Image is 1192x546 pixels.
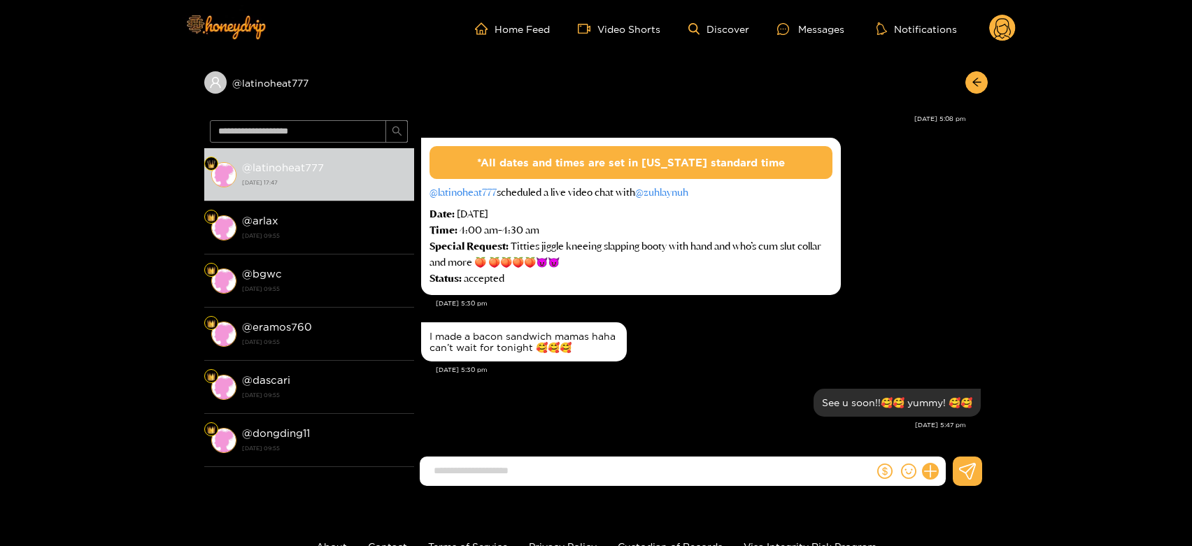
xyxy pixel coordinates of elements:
strong: [DATE] 09:55 [242,389,407,401]
span: dollar [877,464,893,479]
div: accepted [430,271,832,287]
img: Fan Level [207,213,215,222]
span: arrow-left [972,77,982,89]
strong: [DATE] 09:55 [242,282,407,295]
button: Notifications [872,22,961,36]
span: user [209,76,222,89]
img: conversation [211,375,236,400]
button: dollar [874,461,895,482]
strong: [DATE] 09:55 [242,336,407,348]
div: See u soon!!🥰🥰 yummy! 🥰🥰 [822,397,972,408]
div: [DATE] 5:30 pm [436,299,981,308]
span: video-camera [578,22,597,35]
span: Special Request: [430,240,509,252]
div: [DATE] 5:30 pm [436,365,981,375]
span: smile [901,464,916,479]
img: Fan Level [207,266,215,275]
div: 4:00 am - 4:30 am [430,222,832,238]
span: home [475,22,495,35]
div: [DATE] 5:47 pm [421,420,966,430]
span: Time: [430,224,457,236]
img: conversation [211,268,236,294]
div: scheduled a live video chat with [430,146,832,287]
span: Date: [430,208,455,220]
div: I made a bacon sandwich mamas haha can’t wait for tonight 🥰🥰🥰 [430,331,618,353]
div: Aug. 21, 5:30 pm [421,322,627,361]
img: Fan Level [207,373,215,381]
strong: @ arlax [242,215,278,227]
strong: @ dascari [242,374,290,386]
a: Discover [688,23,749,35]
strong: @ latinoheat777 [242,161,324,173]
img: conversation [211,215,236,240]
img: conversation [211,428,236,453]
img: conversation [211,162,236,187]
img: conversation [211,322,236,347]
div: @latinoheat777 [204,71,414,94]
strong: @ bgwc [242,268,282,280]
strong: @ eramos760 [242,321,312,333]
span: search [392,126,402,138]
div: [DATE] [430,206,832,222]
div: [DATE] 5:08 pm [421,114,966,124]
div: Aug. 21, 5:47 pm [814,389,981,417]
span: Status: [430,272,462,285]
img: Fan Level [207,319,215,328]
a: Home Feed [475,22,550,35]
button: arrow-left [965,71,988,94]
strong: [DATE] 17:47 [242,176,407,189]
strong: [DATE] 09:55 [242,229,407,242]
img: Fan Level [207,160,215,168]
button: search [385,120,408,143]
div: Titties jiggle kneeing slapping booty with hand and who’s cum slut collar and more 🍑 🍑🍑🍑🍑😈😈 [430,238,832,271]
a: @zuhlaynuh [635,186,688,199]
div: Aug. 21, 5:30 pm [421,138,841,295]
img: Fan Level [207,426,215,434]
strong: @ dongding11 [242,427,310,439]
span: *All dates and times are set in [US_STATE] standard time [477,157,785,168]
strong: [DATE] 09:55 [242,442,407,454]
a: @latinoheat777 [430,186,497,199]
div: Messages [777,21,844,37]
a: Video Shorts [578,22,660,35]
